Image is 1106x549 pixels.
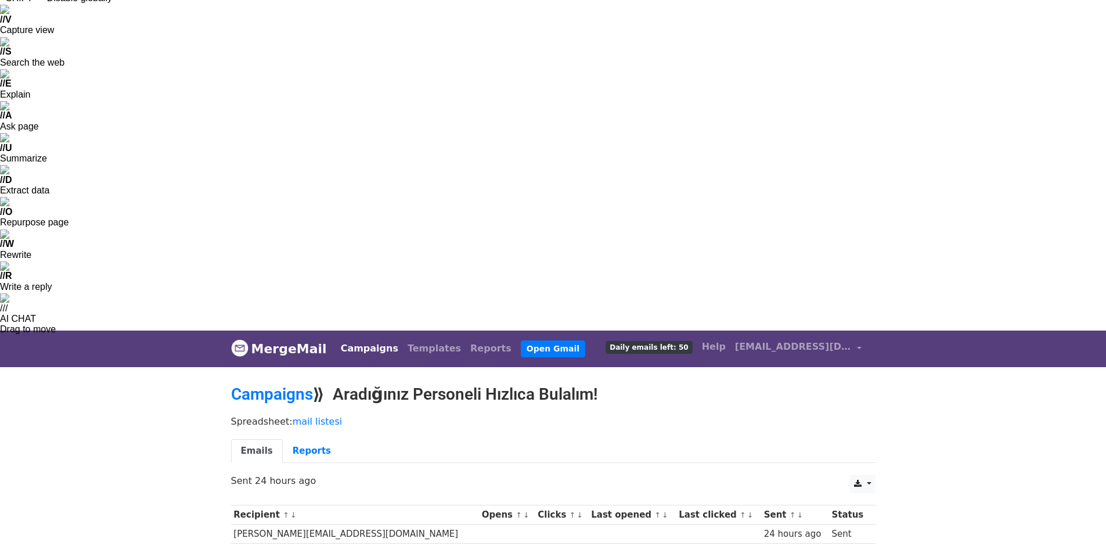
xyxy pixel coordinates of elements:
[290,511,297,519] a: ↓
[1048,493,1106,549] iframe: Chat Widget
[231,475,876,487] p: Sent 24 hours ago
[730,335,866,363] a: [EMAIL_ADDRESS][DOMAIN_NAME]
[516,511,522,519] a: ↑
[790,511,796,519] a: ↑
[535,505,588,524] th: Clicks
[283,511,289,519] a: ↑
[466,337,516,360] a: Reports
[403,337,466,360] a: Templates
[521,340,585,357] a: Open Gmail
[231,415,876,428] p: Spreadsheet:
[829,505,870,524] th: Status
[797,511,804,519] a: ↓
[231,385,876,404] h2: ⟫ Aradığınız Personeli Hızlıca Bulalım!
[697,335,730,358] a: Help
[293,416,343,427] a: mail listesi
[747,511,754,519] a: ↓
[283,439,341,463] a: Reports
[231,505,479,524] th: Recipient
[231,336,327,361] a: MergeMail
[764,528,826,541] div: 24 hours ago
[570,511,576,519] a: ↑
[588,505,676,524] th: Last opened
[479,505,535,524] th: Opens
[654,511,661,519] a: ↑
[606,341,692,354] span: Daily emails left: 50
[577,511,583,519] a: ↓
[231,524,479,543] td: [PERSON_NAME][EMAIL_ADDRESS][DOMAIN_NAME]
[231,339,248,357] img: MergeMail logo
[601,335,697,358] a: Daily emails left: 50
[336,337,403,360] a: Campaigns
[523,511,529,519] a: ↓
[676,505,761,524] th: Last clicked
[735,340,851,354] span: [EMAIL_ADDRESS][DOMAIN_NAME]
[662,511,668,519] a: ↓
[231,439,283,463] a: Emails
[761,505,829,524] th: Sent
[829,524,870,543] td: Sent
[740,511,746,519] a: ↑
[231,385,313,404] a: Campaigns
